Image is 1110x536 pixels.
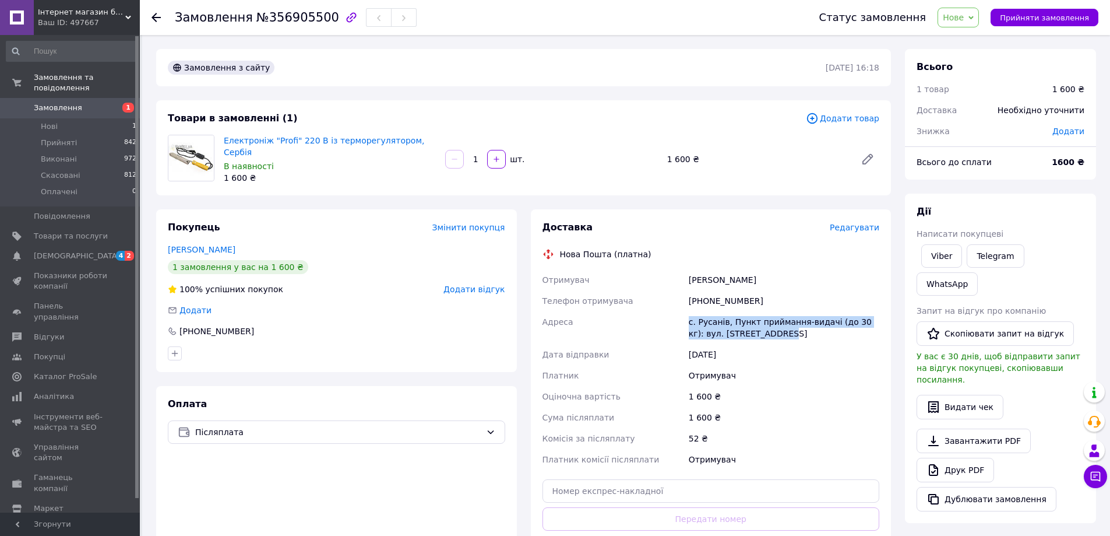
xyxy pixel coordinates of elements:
span: Телефон отримувача [542,296,633,306]
div: [DATE] [686,344,882,365]
a: Telegram [967,244,1024,268]
span: 4 [116,251,125,261]
span: Оплачені [41,187,77,197]
span: Доставка [542,222,593,233]
span: Знижка [917,127,950,136]
span: Каталог ProSale [34,372,97,382]
span: Доставка [917,106,957,115]
a: Редагувати [856,148,879,171]
time: [DATE] 16:18 [826,63,879,72]
span: Замовлення [175,10,253,24]
span: Додати [179,306,212,315]
span: Покупець [168,222,220,233]
span: 842 [124,138,136,148]
span: №356905500 [256,10,339,24]
span: Всього [917,61,953,72]
button: Видати чек [917,395,1003,419]
span: Маркет [34,503,64,514]
a: Електроніж "Profi" 220 В із терморегулятором, Сербія [224,136,424,157]
div: 1 600 ₴ [686,407,882,428]
span: 0 [132,187,136,197]
span: Інтернет магазин бджільництва "Вулик" [38,7,125,17]
span: Отримувач [542,275,590,285]
div: Отримувач [686,365,882,386]
div: [PERSON_NAME] [686,269,882,290]
div: с. Русанів, Пункт приймання-видачі (до 30 кг): вул. [STREET_ADDRESS] [686,311,882,344]
span: Додати відгук [443,285,505,294]
div: Нова Пошта (платна) [557,248,654,260]
span: 2 [125,251,134,261]
span: Адреса [542,317,573,327]
span: Управління сайтом [34,442,108,463]
span: Товари в замовленні (1) [168,113,298,124]
button: Чат з покупцем [1084,465,1107,488]
span: 100% [179,285,203,294]
span: Дата відправки [542,350,609,359]
div: шт. [507,153,526,165]
div: 1 600 ₴ [1052,83,1084,95]
span: Додати [1052,127,1084,136]
span: Нове [943,13,964,22]
span: Платник [542,371,579,380]
span: Замовлення [34,103,82,113]
span: 812 [124,170,136,181]
div: Ваш ID: 497667 [38,17,140,28]
span: Дії [917,206,931,217]
span: Редагувати [830,223,879,232]
span: Оціночна вартість [542,392,621,401]
span: Інструменти веб-майстра та SEO [34,412,108,433]
span: У вас є 30 днів, щоб відправити запит на відгук покупцеві, скопіювавши посилання. [917,352,1080,384]
b: 1600 ₴ [1052,157,1084,167]
div: 1 замовлення у вас на 1 600 ₴ [168,260,308,274]
div: успішних покупок [168,283,283,295]
span: Виконані [41,154,77,164]
span: Змінити покупця [432,223,505,232]
span: Всього до сплати [917,157,992,167]
div: 1 600 ₴ [663,151,851,167]
span: 972 [124,154,136,164]
span: Замовлення та повідомлення [34,72,140,93]
span: Покупці [34,352,65,362]
img: Електроніж "Profi" 220 В із терморегулятором, Сербія [168,135,214,181]
div: Замовлення з сайту [168,61,274,75]
span: 1 [132,121,136,132]
input: Пошук [6,41,138,62]
a: Друк PDF [917,458,994,482]
div: 52 ₴ [686,428,882,449]
span: Прийняти замовлення [1000,13,1089,22]
div: 1 600 ₴ [686,386,882,407]
a: Завантажити PDF [917,429,1031,453]
input: Номер експрес-накладної [542,479,880,503]
span: Нові [41,121,58,132]
button: Скопіювати запит на відгук [917,321,1074,346]
span: Платник комісії післяплати [542,455,660,464]
span: Товари та послуги [34,231,108,241]
span: Панель управління [34,301,108,322]
span: Показники роботи компанії [34,271,108,292]
div: Отримувач [686,449,882,470]
a: [PERSON_NAME] [168,245,235,254]
div: [PHONE_NUMBER] [178,325,255,337]
span: Відгуки [34,332,64,342]
span: Післяплата [195,426,481,439]
span: 1 [122,103,134,113]
div: Статус замовлення [819,12,926,23]
div: [PHONE_NUMBER] [686,290,882,311]
span: Аналітика [34,391,74,402]
button: Прийняти замовлення [991,9,1098,26]
span: Запит на відгук про компанію [917,306,1046,316]
span: В наявності [224,162,274,171]
div: 1 600 ₴ [224,172,436,184]
div: Необхідно уточнити [991,97,1091,123]
span: Прийняті [41,138,77,148]
a: WhatsApp [917,272,978,296]
span: Написати покупцеві [917,229,1003,239]
span: Гаманець компанії [34,472,108,493]
span: Комісія за післяплату [542,434,635,443]
div: Повернутися назад [151,12,161,23]
button: Дублювати замовлення [917,487,1056,512]
span: Повідомлення [34,211,90,222]
span: Сума післяплати [542,413,615,422]
span: Оплата [168,398,207,409]
span: Скасовані [41,170,80,181]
